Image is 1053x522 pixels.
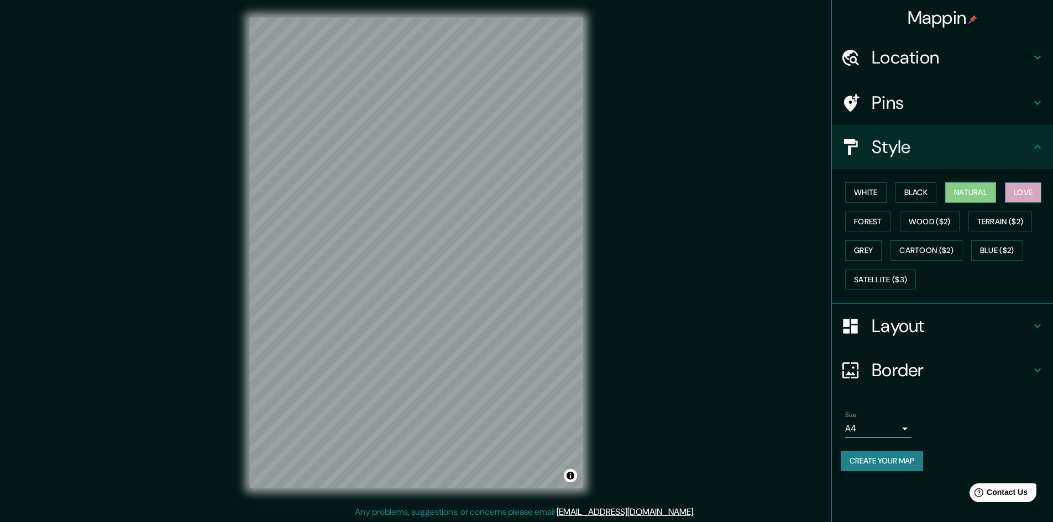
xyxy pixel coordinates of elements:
[832,35,1053,80] div: Location
[841,451,923,471] button: Create your map
[696,505,699,519] div: .
[1005,182,1041,203] button: Love
[872,136,1031,158] h4: Style
[355,505,695,519] p: Any problems, suggestions, or concerns please email .
[890,240,962,261] button: Cartoon ($2)
[845,270,916,290] button: Satellite ($3)
[872,359,1031,381] h4: Border
[250,18,583,488] canvas: Map
[872,46,1031,68] h4: Location
[945,182,996,203] button: Natural
[845,420,911,437] div: A4
[968,212,1033,232] button: Terrain ($2)
[900,212,960,232] button: Wood ($2)
[832,125,1053,169] div: Style
[557,506,693,518] a: [EMAIL_ADDRESS][DOMAIN_NAME]
[832,304,1053,348] div: Layout
[872,92,1031,114] h4: Pins
[845,212,891,232] button: Forest
[968,15,977,24] img: pin-icon.png
[908,7,978,29] h4: Mappin
[832,348,1053,392] div: Border
[971,240,1023,261] button: Blue ($2)
[895,182,937,203] button: Black
[955,479,1041,510] iframe: Help widget launcher
[845,240,882,261] button: Grey
[832,81,1053,125] div: Pins
[872,315,1031,337] h4: Layout
[564,469,577,482] button: Toggle attribution
[845,182,887,203] button: White
[695,505,696,519] div: .
[845,410,857,420] label: Size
